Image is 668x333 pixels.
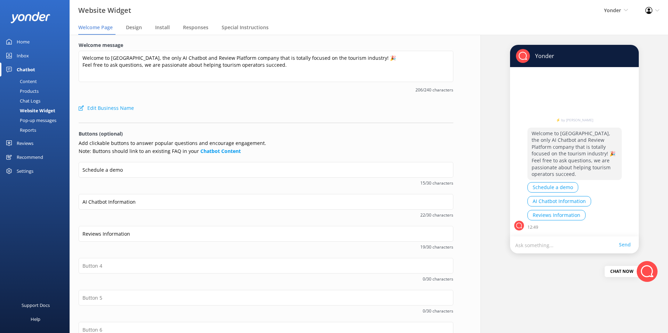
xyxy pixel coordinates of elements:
span: Responses [183,24,208,31]
button: Edit Business Name [79,101,134,115]
div: Inbox [17,49,29,63]
a: Pop-up messages [4,115,70,125]
img: yonder-white-logo.png [10,12,50,23]
div: Content [4,76,37,86]
div: Pop-up messages [4,115,56,125]
div: Settings [17,164,33,178]
button: Schedule a demo [527,182,578,193]
div: Help [31,312,40,326]
a: Reports [4,125,70,135]
h3: Website Widget [78,5,131,16]
button: Reviews Information [527,210,586,220]
span: 22/30 characters [79,212,453,218]
a: Send [619,241,634,249]
p: Ask something... [515,242,619,248]
a: Products [4,86,70,96]
div: Reviews [17,136,33,150]
div: Chat now [605,266,639,277]
a: Content [4,76,70,86]
span: Yonder [604,7,621,14]
a: Chat Logs [4,96,70,106]
div: Recommend [17,150,43,164]
span: 15/30 characters [79,180,453,186]
div: Chat Logs [4,96,40,106]
div: Products [4,86,39,96]
span: 19/30 characters [79,244,453,250]
span: 206/240 characters [79,87,453,93]
span: Install [155,24,170,31]
span: Welcome Page [78,24,113,31]
span: Special Instructions [222,24,269,31]
span: Design [126,24,142,31]
label: Welcome message [79,41,453,49]
input: Button 4 [79,258,453,274]
p: Buttons (optional) [79,130,453,138]
div: Chatbot [17,63,35,76]
div: Website Widget [4,106,55,115]
div: Reports [4,125,36,135]
div: Support Docs [22,298,50,312]
div: Home [17,35,30,49]
input: Button 3 [79,226,453,242]
a: Chatbot Content [200,148,241,154]
input: Button 1 [79,162,453,178]
a: ⚡ by [PERSON_NAME] [527,118,622,122]
p: Add clickable buttons to answer popular questions and encourage engagement. Note: Buttons should ... [79,139,453,155]
p: Welcome to [GEOGRAPHIC_DATA], the only AI Chatbot and Review Platform company that is totally foc... [527,128,622,180]
span: 0/30 characters [79,308,453,314]
a: Website Widget [4,106,70,115]
span: 0/30 characters [79,276,453,282]
textarea: Welcome to [GEOGRAPHIC_DATA], the only AI Chatbot and Review Platform company that is totally foc... [79,51,453,82]
input: Button 2 [79,194,453,210]
button: AI Chatbot Information [527,196,591,206]
input: Button 5 [79,290,453,306]
p: 12:49 [527,224,538,230]
p: Yonder [530,52,554,60]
